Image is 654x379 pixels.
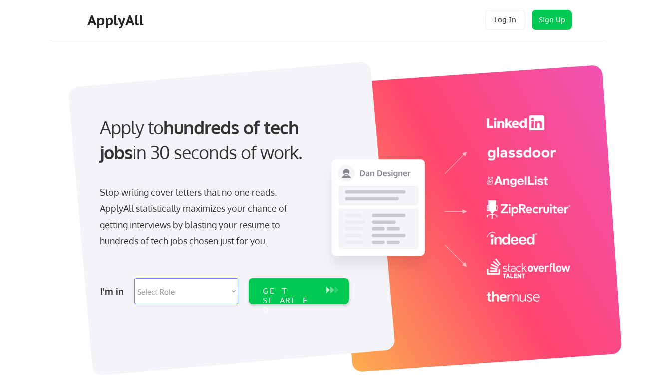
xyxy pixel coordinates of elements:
[532,10,572,30] button: Sign Up
[100,185,305,249] div: Stop writing cover letters that no one reads. ApplyAll statistically maximizes your chance of get...
[100,283,128,299] div: I'm in
[263,286,316,315] div: GET STARTED
[100,116,303,163] strong: hundreds of tech jobs
[100,115,345,165] div: Apply to in 30 seconds of work.
[485,10,525,30] button: Log In
[87,12,146,29] div: ApplyAll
